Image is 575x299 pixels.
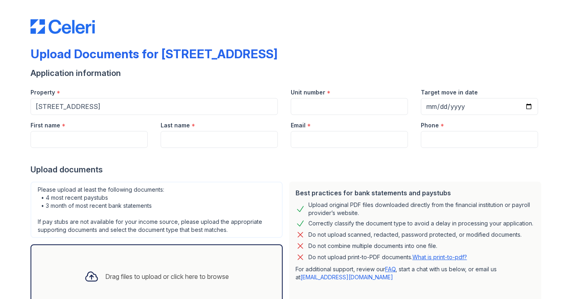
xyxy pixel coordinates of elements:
a: What is print-to-pdf? [412,254,467,260]
img: CE_Logo_Blue-a8612792a0a2168367f1c8372b55b34899dd931a85d93a1a3d3e32e68fde9ad4.png [31,19,95,34]
a: [EMAIL_ADDRESS][DOMAIN_NAME] [300,274,393,281]
p: Do not upload print-to-PDF documents. [308,253,467,261]
label: First name [31,121,60,129]
label: Property [31,88,55,96]
div: Best practices for bank statements and paystubs [296,188,535,198]
div: Do not combine multiple documents into one file. [308,241,437,251]
div: Upload documents [31,164,544,175]
div: Drag files to upload or click here to browse [105,272,229,281]
div: Upload original PDF files downloaded directly from the financial institution or payroll provider’... [308,201,535,217]
label: Unit number [291,88,325,96]
div: Please upload at least the following documents: • 4 most recent paystubs • 3 month of most recent... [31,182,283,238]
label: Target move in date [421,88,478,96]
div: Correctly classify the document type to avoid a delay in processing your application. [308,219,533,228]
div: Upload Documents for [STREET_ADDRESS] [31,47,277,61]
label: Phone [421,121,439,129]
label: Email [291,121,306,129]
a: FAQ [385,266,396,272]
p: For additional support, review our , start a chat with us below, or email us at [296,265,535,281]
div: Do not upload scanned, redacted, password protected, or modified documents. [308,230,522,240]
div: Application information [31,68,544,79]
label: Last name [161,121,190,129]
